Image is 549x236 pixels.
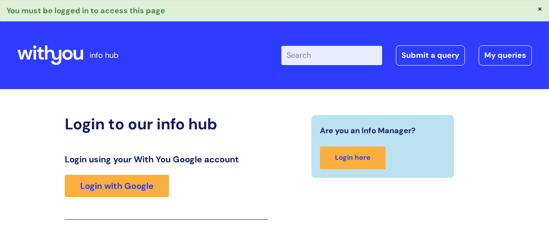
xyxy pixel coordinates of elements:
a: Login with Google [65,175,169,197]
p: info hub [90,48,118,62]
a: Submit a query [396,45,465,65]
span: Are you an Info Manager? [320,124,416,137]
a: My queries [479,45,532,65]
a: Login here [320,146,386,169]
button: × [537,5,543,12]
h2: Login to our info hub [65,115,268,133]
h3: Login using your With You Google account [65,154,268,164]
input: Search [281,46,382,65]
